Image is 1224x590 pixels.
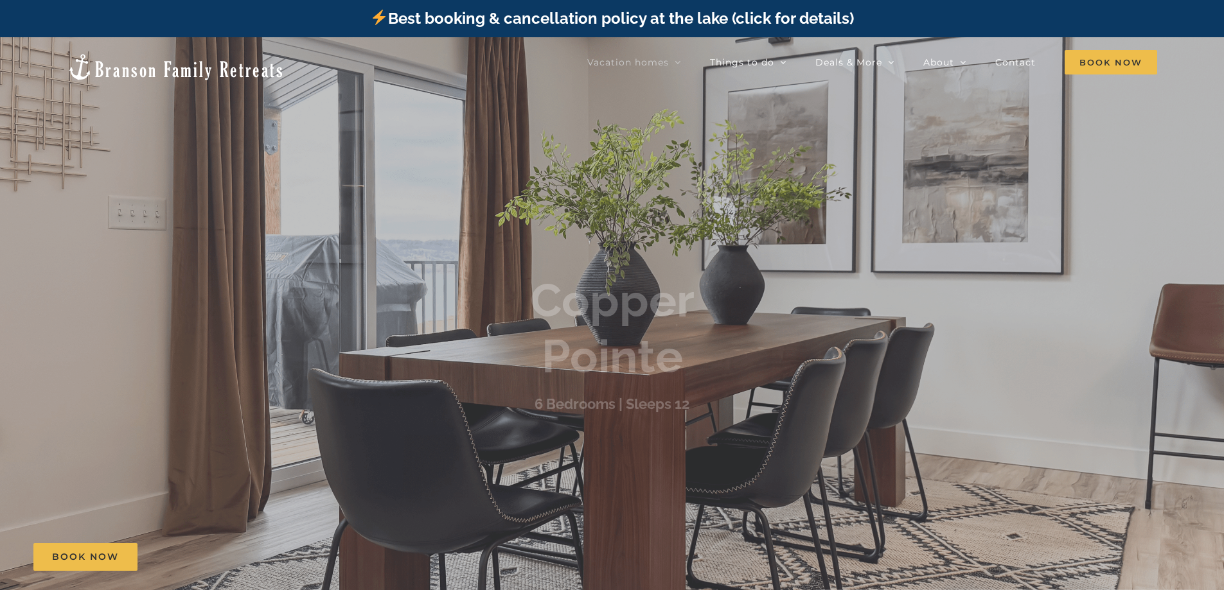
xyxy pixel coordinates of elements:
span: Book Now [52,551,119,562]
span: Deals & More [815,58,882,67]
a: Book Now [33,543,137,571]
b: Copper Pointe [530,273,695,383]
span: Contact [995,58,1036,67]
span: About [923,58,954,67]
a: Vacation homes [587,49,681,75]
span: Things to do [710,58,774,67]
a: Best booking & cancellation policy at the lake (click for details) [370,9,853,28]
a: Contact [995,49,1036,75]
h3: 6 Bedrooms | Sleeps 12 [535,395,689,412]
a: Deals & More [815,49,894,75]
a: Things to do [710,49,786,75]
img: Branson Family Retreats Logo [67,53,285,82]
span: Vacation homes [587,58,669,67]
img: ⚡️ [371,10,387,25]
span: Book Now [1065,50,1157,74]
a: About [923,49,966,75]
nav: Main Menu [587,49,1157,75]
